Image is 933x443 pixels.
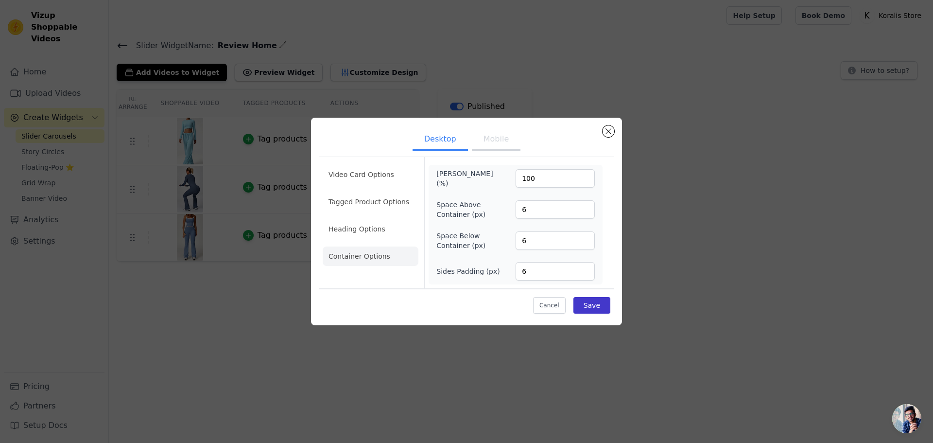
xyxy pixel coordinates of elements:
[436,200,489,219] label: Space Above Container (px)
[413,129,468,151] button: Desktop
[323,192,418,212] li: Tagged Product Options
[323,165,418,184] li: Video Card Options
[472,129,520,151] button: Mobile
[892,404,921,433] div: Bate-papo aberto
[323,219,418,239] li: Heading Options
[436,231,489,250] label: Space Below Container (px)
[436,169,489,188] label: [PERSON_NAME] (%)
[573,297,610,314] button: Save
[603,125,614,137] button: Close modal
[323,247,418,266] li: Container Options
[533,297,566,314] button: Cancel
[436,266,500,276] label: Sides Padding (px)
